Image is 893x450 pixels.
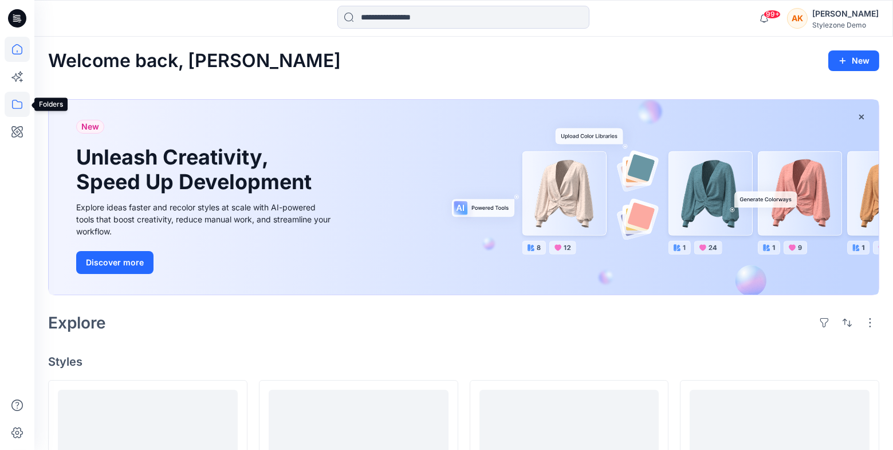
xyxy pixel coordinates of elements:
[76,251,154,274] button: Discover more
[76,201,334,237] div: Explore ideas faster and recolor styles at scale with AI-powered tools that boost creativity, red...
[76,251,334,274] a: Discover more
[81,120,99,134] span: New
[812,7,879,21] div: [PERSON_NAME]
[76,145,317,194] h1: Unleash Creativity, Speed Up Development
[48,355,879,369] h4: Styles
[828,50,879,71] button: New
[812,21,879,29] div: Stylezone Demo
[48,50,341,72] h2: Welcome back, [PERSON_NAME]
[764,10,781,19] span: 99+
[787,8,808,29] div: AK
[48,314,106,332] h2: Explore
